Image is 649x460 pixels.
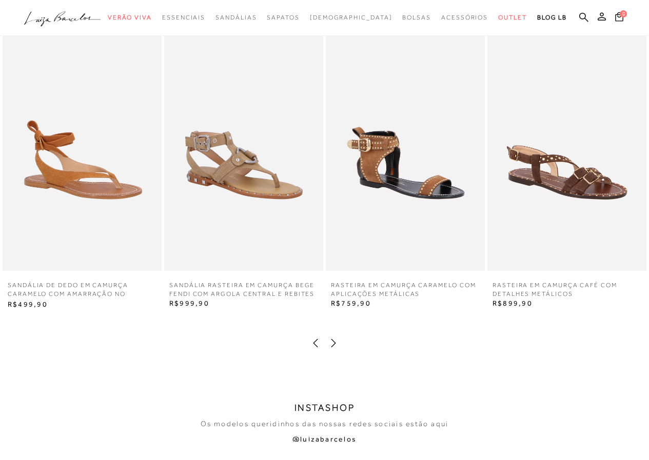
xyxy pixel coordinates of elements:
[487,281,646,298] a: RASTEIRA EM CAMURÇA CAFÉ COM DETALHES METÁLICOS
[162,8,205,27] a: noSubCategoriesText
[8,300,48,308] span: R$499,90
[310,14,392,21] span: [DEMOGRAPHIC_DATA]
[3,32,162,271] img: SANDÁLIA DE DEDO EM CAMURÇA CARAMELO COM AMARRAÇÃO NO TORNOZELO
[108,8,152,27] a: noSubCategoriesText
[493,299,533,307] span: R$899,90
[310,8,392,27] a: noSubCategoriesText
[620,10,627,17] span: 0
[537,14,567,21] span: BLOG LB
[441,8,488,27] a: noSubCategoriesText
[3,281,162,299] a: SANDÁLIA DE DEDO EM CAMURÇA CARAMELO COM AMARRAÇÃO NO TORNOZELO
[487,32,646,271] img: RASTEIRA EM CAMURÇA CAFÉ COM DETALHES METÁLICOS
[169,299,209,307] span: R$999,90
[267,14,299,21] span: Sapatos
[267,8,299,27] a: noSubCategoriesText
[164,281,323,298] a: SANDÁLIA RASTEIRA EM CAMURÇA BEGE FENDI COM ARGOLA CENTRAL E REBITES
[326,281,485,298] a: RASTEIRA EM CAMURÇA CARAMELO COM APLICAÇÕES METÁLICAS
[402,14,431,21] span: Bolsas
[215,8,257,27] a: noSubCategoriesText
[441,14,488,21] span: Acessórios
[537,8,567,27] a: BLOG LB
[201,419,449,429] p: Os modelos queridinhos das nossas redes sociais estão aqui
[162,14,205,21] span: Essenciais
[108,14,152,21] span: Verão Viva
[326,32,485,271] img: RASTEIRA EM CAMURÇA CARAMELO COM APLICAÇÕES METÁLICAS
[402,8,431,27] a: noSubCategoriesText
[498,14,527,21] span: Outlet
[164,32,323,271] img: SANDÁLIA RASTEIRA EM CAMURÇA BEGE FENDI COM ARGOLA CENTRAL E REBITES
[215,14,257,21] span: Sandálias
[498,8,527,27] a: noSubCategoriesText
[292,434,357,444] a: @luizabarcelos
[612,11,626,25] button: 0
[331,299,371,307] span: R$759,90
[294,403,355,414] h2: INSTASHOP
